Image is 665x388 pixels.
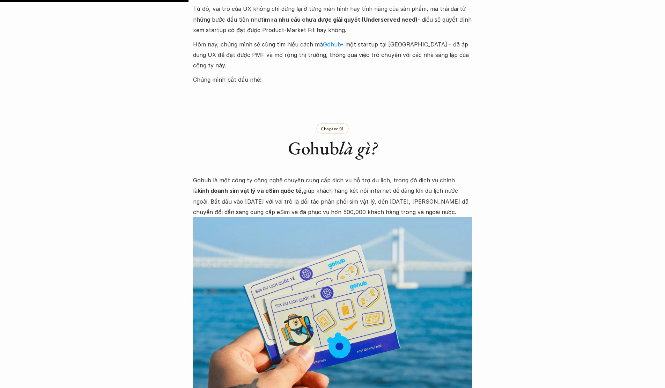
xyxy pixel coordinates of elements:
[198,187,303,194] strong: kinh doanh sim vật lý và eSim quốc tế,
[193,74,472,85] p: Chúng mình bắt đầu nhé!
[321,126,344,131] p: Chapter 01
[323,41,341,48] a: Gohub
[193,175,472,218] p: Gohub là một công ty công nghệ chuyên cung cấp dịch vụ hỗ trợ du lịch, trong đó dịch vụ chính là ...
[193,39,472,71] p: Hôm nay, chúng mình sẽ cùng tìm hiểu cách mà - một startup tại [GEOGRAPHIC_DATA] - đã áp dụng UX ...
[193,3,472,35] p: Từ đó, vai trò của UX không chỉ dừng lại ở từng màn hình hay tính năng của sản phẩm, mà trải dài ...
[339,136,377,160] em: là gì?
[193,137,472,159] h2: Gohub
[261,16,418,23] strong: tìm ra nhu cầu chưa được giải quyết (Underserved need)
